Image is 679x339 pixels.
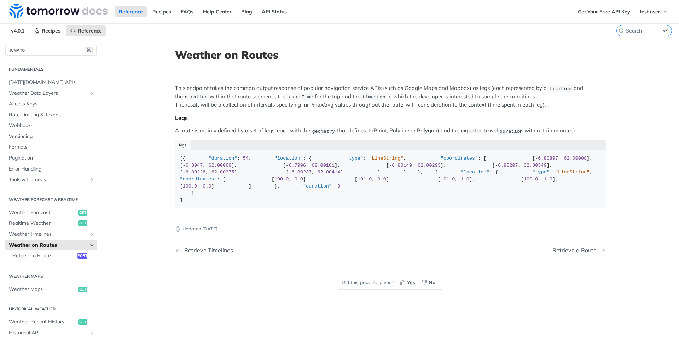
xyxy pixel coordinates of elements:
span: Formats [9,144,95,151]
span: 62.00069 [209,163,232,168]
span: "type" [346,156,363,161]
h1: Weather on Routes [175,48,606,61]
img: Tomorrow.io Weather API Docs [9,4,108,18]
span: 6.80149 [392,163,412,168]
span: Weather Forecast [9,209,76,216]
span: test user [640,8,660,15]
span: Realtime Weather [9,220,76,227]
span: timestep [362,94,385,100]
span: Weather Timelines [9,231,87,238]
a: Versioning [5,131,97,142]
a: [DATE][DOMAIN_NAME] APIs [5,77,97,88]
span: Error Handling [9,166,95,173]
span: Retrieve a Route [12,252,76,259]
span: 62.00375 [211,169,234,175]
button: JUMP TO⌘/ [5,45,97,56]
div: Retrieve Timelines [181,247,233,254]
span: Rate Limiting & Tokens [9,111,95,119]
a: Help Center [199,6,236,17]
p: This endpoint takes the common output response of popular navigation service APIs (such as Google... [175,84,606,109]
span: 100.0 [524,177,538,182]
span: ⌘/ [85,47,93,53]
span: Weather Data Layers [9,90,87,97]
span: - [183,163,186,168]
div: [{ : , : { : , : [ [ , ], [ , ], [ , ], [ , ], [ , ], [ , ], [ , ] ] } }, { : { : , : [ [ , ], [ ... [180,155,601,203]
span: get [78,319,87,325]
span: location [549,86,571,91]
span: duration [500,128,523,134]
span: get [78,287,87,292]
span: 6.8047 [186,163,203,168]
span: Pagination [9,155,95,162]
a: Recipes [30,25,64,36]
a: Weather on RoutesHide subpages for Weather on Routes [5,240,97,251]
span: 101.0 [358,177,372,182]
a: Tools & LibrariesShow subpages for Tools & Libraries [5,174,97,185]
kbd: ⌘K [661,27,670,34]
a: Error Handling [5,164,97,174]
span: 1.0 [544,177,552,182]
button: No [419,277,439,288]
span: Tools & Libraries [9,176,87,183]
span: Yes [407,279,415,286]
span: Recipes [42,28,60,34]
a: Weather TimelinesShow subpages for Weather Timelines [5,229,97,240]
span: "location" [461,169,489,175]
span: - [389,163,392,168]
a: Rate Limiting & Tokens [5,110,97,120]
span: "duration" [209,156,237,161]
span: 0.0 [203,184,211,189]
span: "coordinates" [180,177,217,182]
span: "coordinates" [441,156,478,161]
a: Previous Page: Retrieve Timelines [175,247,360,254]
span: 62.00293 [418,163,441,168]
span: 6.80226 [186,169,206,175]
span: - [289,169,291,175]
span: - [535,156,538,161]
h2: Weather Maps [5,273,97,280]
h2: Historical Weather [5,306,97,312]
span: 0.0 [295,177,303,182]
a: Historical APIShow subpages for Historical API [5,328,97,338]
a: Weather Data LayersShow subpages for Weather Data Layers [5,88,97,99]
span: 6.80207 [498,163,518,168]
a: Access Keys [5,99,97,109]
span: "LineString" [369,156,403,161]
span: Weather Recent History [9,318,76,326]
span: get [78,220,87,226]
span: 54 [243,156,249,161]
span: 62.00008 [564,156,587,161]
span: post [77,253,87,259]
span: Weather Maps [9,286,76,293]
span: 62.00349 [524,163,547,168]
a: Get Your Free API Key [574,6,634,17]
span: geometry [312,128,335,134]
span: Webhooks [9,122,95,129]
span: 100.0 [274,177,289,182]
span: Access Keys [9,100,95,108]
div: Retrieve a Route [552,247,600,254]
span: - [183,169,186,175]
span: startTime [287,94,313,100]
button: Hide subpages for Weather on Routes [89,242,95,248]
span: - [495,163,498,168]
a: Pagination [5,153,97,163]
span: 62.00414 [317,169,340,175]
span: 101.0 [441,177,455,182]
a: API Status [258,6,291,17]
a: Formats [5,142,97,153]
a: Weather Recent Historyget [5,317,97,327]
span: 6.7996 [289,163,306,168]
a: Reference [66,25,106,36]
h2: Weather Forecast & realtime [5,196,97,203]
span: Versioning [9,133,95,140]
span: "location" [274,156,303,161]
p: Updated [DATE] [175,225,606,232]
span: No [429,279,435,286]
span: get [78,210,87,216]
a: Next Page: Retrieve a Route [552,247,606,254]
a: Realtime Weatherget [5,218,97,229]
a: Retrieve a Routepost [9,251,97,261]
span: 0.0 [378,177,386,182]
button: Show subpages for Weather Timelines [89,231,95,237]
